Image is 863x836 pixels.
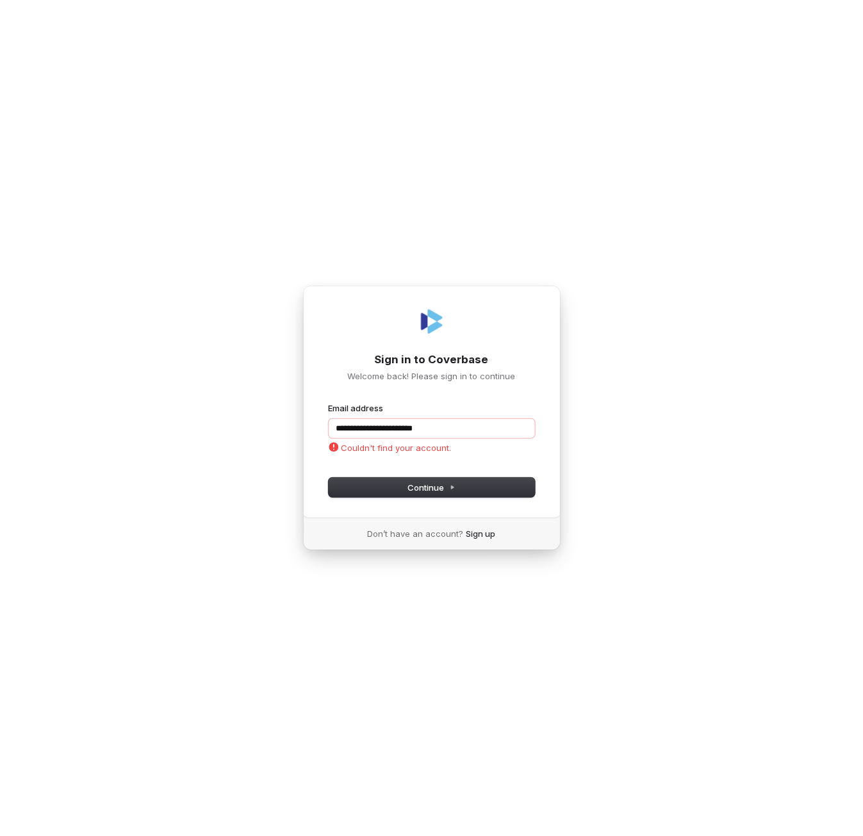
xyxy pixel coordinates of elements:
h1: Sign in to Coverbase [329,352,535,368]
button: Continue [329,478,535,497]
p: Welcome back! Please sign in to continue [329,370,535,382]
img: Coverbase [416,306,447,337]
span: Don’t have an account? [368,528,464,539]
label: Email address [329,402,384,414]
a: Sign up [466,528,496,539]
span: Continue [407,482,456,493]
p: Couldn't find your account. [329,442,452,454]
